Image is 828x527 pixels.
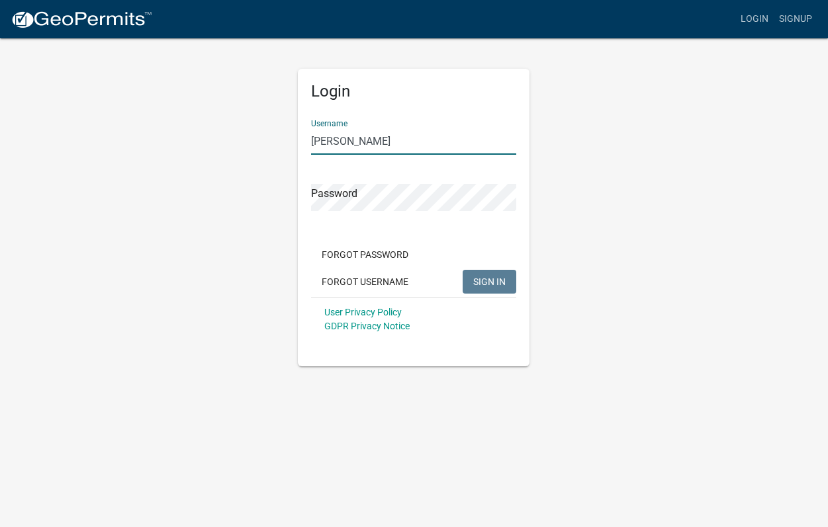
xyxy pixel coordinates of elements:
span: SIGN IN [473,276,506,286]
h5: Login [311,82,516,101]
button: Forgot Password [311,243,419,266]
a: Login [735,7,774,32]
button: SIGN IN [463,270,516,294]
a: User Privacy Policy [324,307,402,317]
a: GDPR Privacy Notice [324,321,410,331]
button: Forgot Username [311,270,419,294]
a: Signup [774,7,817,32]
